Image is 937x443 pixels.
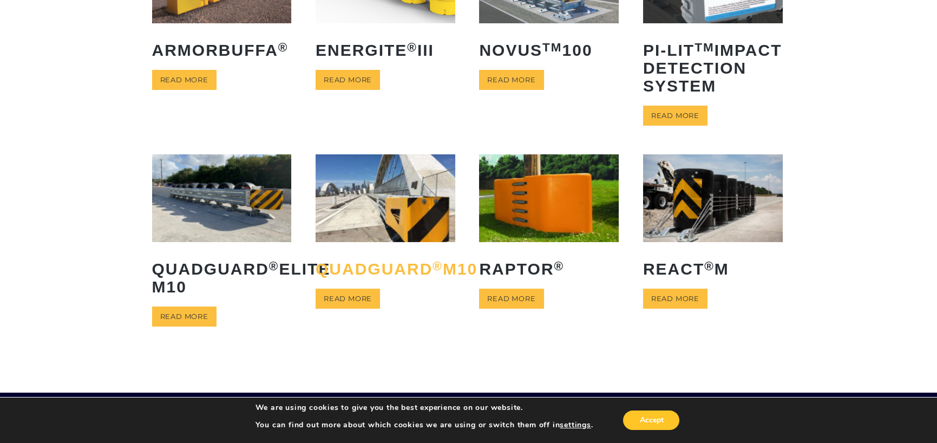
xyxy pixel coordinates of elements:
h2: RAPTOR [479,252,619,286]
sup: ® [269,259,279,273]
sup: ® [278,41,289,54]
a: Read more about “QuadGuard® Elite M10” [152,307,217,327]
h2: QuadGuard Elite M10 [152,252,292,304]
sup: ® [704,259,715,273]
h2: QuadGuard M10 [316,252,455,286]
sup: ® [554,259,565,273]
sup: TM [542,41,562,54]
h2: NOVUS 100 [479,33,619,67]
sup: ® [433,259,443,273]
h2: PI-LIT Impact Detection System [643,33,783,103]
a: Read more about “QuadGuard® M10” [316,289,380,309]
a: Read more about “ENERGITE® III” [316,70,380,90]
sup: TM [694,41,715,54]
h2: ENERGITE III [316,33,455,67]
a: Read more about “REACT® M” [643,289,707,309]
a: Read more about “PI-LITTM Impact Detection System” [643,106,707,126]
button: Accept [623,411,679,430]
a: Read more about “ArmorBuffa®” [152,70,217,90]
a: RAPTOR® [479,154,619,285]
a: Read more about “RAPTOR®” [479,289,543,309]
a: QuadGuard®Elite M10 [152,154,292,303]
a: QuadGuard®M10 [316,154,455,285]
a: REACT®M [643,154,783,285]
p: You can find out more about which cookies we are using or switch them off in . [255,420,593,430]
button: settings [560,420,591,430]
sup: ® [407,41,417,54]
h2: ArmorBuffa [152,33,292,67]
a: Read more about “NOVUSTM 100” [479,70,543,90]
p: We are using cookies to give you the best experience on our website. [255,403,593,413]
h2: REACT M [643,252,783,286]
